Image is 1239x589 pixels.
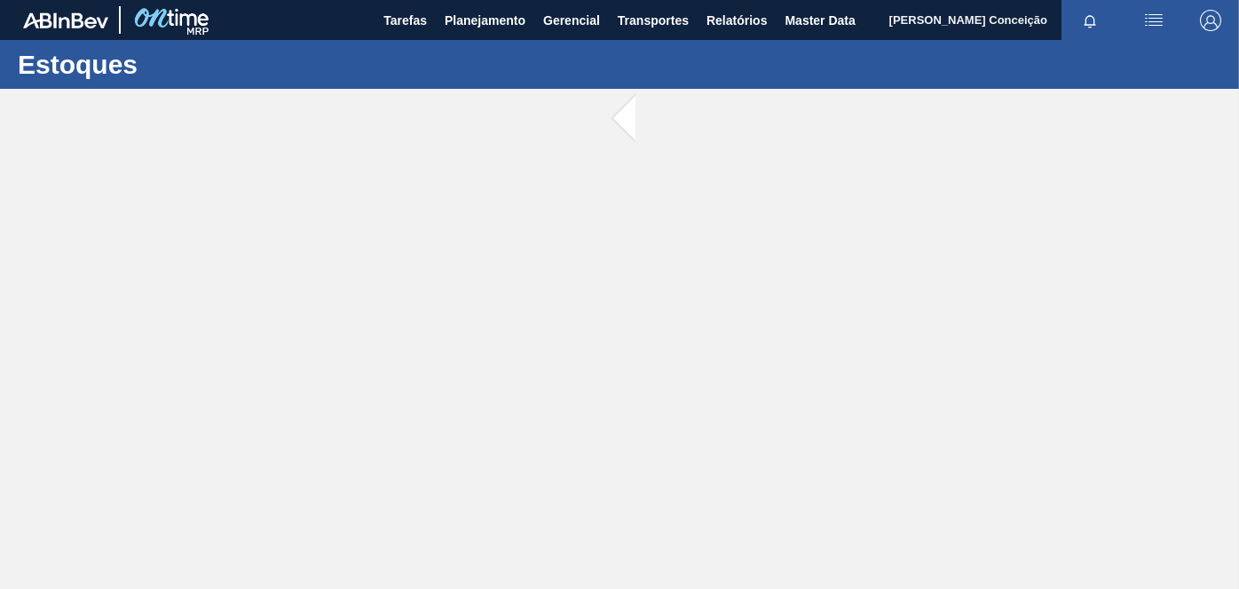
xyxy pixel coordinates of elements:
span: Tarefas [383,10,427,31]
span: Planejamento [445,10,525,31]
button: Notificações [1061,8,1118,33]
h1: Estoques [18,54,333,75]
span: Master Data [785,10,855,31]
span: Relatórios [706,10,767,31]
span: Transportes [618,10,689,31]
img: TNhmsLtSVTkK8tSr43FrP2fwEKptu5GPRR3wAAAABJRU5ErkJggg== [23,12,108,28]
img: Logout [1200,10,1221,31]
img: userActions [1143,10,1164,31]
span: Gerencial [543,10,600,31]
